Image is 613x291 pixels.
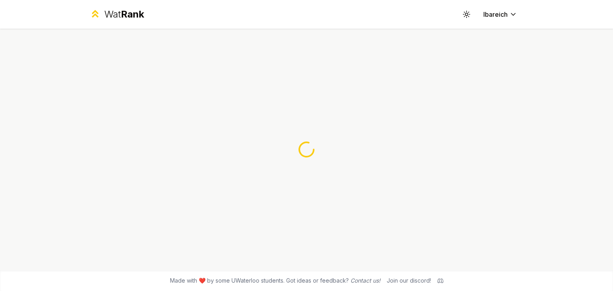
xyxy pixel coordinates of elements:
[104,8,144,21] div: Wat
[170,277,380,285] span: Made with ❤️ by some UWaterloo students. Got ideas or feedback?
[483,10,508,19] span: lbareich
[477,7,524,22] button: lbareich
[350,277,380,284] a: Contact us!
[121,8,144,20] span: Rank
[387,277,431,285] div: Join our discord!
[89,8,144,21] a: WatRank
